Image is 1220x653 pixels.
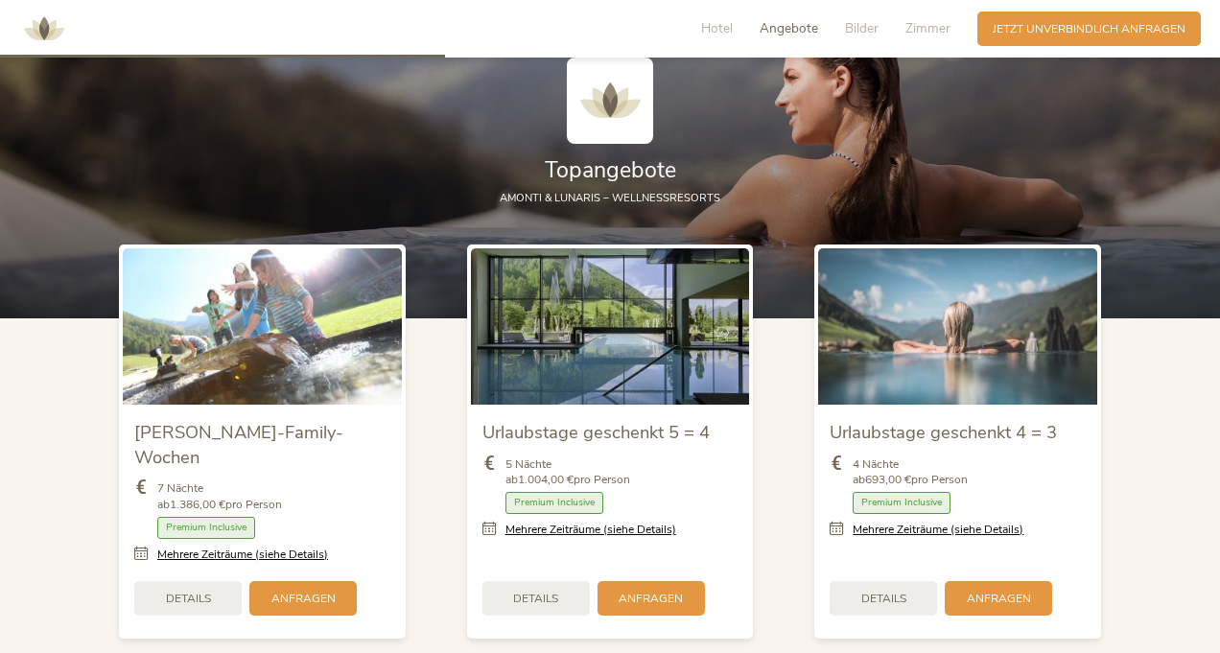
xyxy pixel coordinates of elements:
[15,23,73,34] a: AMONTI & LUNARIS Wellnessresort
[545,155,676,185] span: Topangebote
[818,248,1097,405] img: Urlaubstage geschenkt 4 = 3
[993,21,1185,37] span: Jetzt unverbindlich anfragen
[905,19,950,37] span: Zimmer
[967,591,1031,607] span: Anfragen
[853,492,950,514] span: Premium Inclusive
[619,591,683,607] span: Anfragen
[861,591,906,607] span: Details
[830,420,1057,444] span: Urlaubstage geschenkt 4 = 3
[471,248,750,405] img: Urlaubstage geschenkt 5 = 4
[157,480,282,513] span: 7 Nächte ab pro Person
[865,472,911,487] b: 693,00 €
[157,517,255,539] span: Premium Inclusive
[505,522,676,538] a: Mehrere Zeiträume (siehe Details)
[505,456,630,489] span: 5 Nächte ab pro Person
[853,456,968,489] span: 4 Nächte ab pro Person
[500,191,720,205] span: AMONTI & LUNARIS – Wellnessresorts
[853,522,1023,538] a: Mehrere Zeiträume (siehe Details)
[567,58,653,144] img: AMONTI & LUNARIS Wellnessresort
[482,420,710,444] span: Urlaubstage geschenkt 5 = 4
[134,420,343,469] span: [PERSON_NAME]-Family-Wochen
[157,547,328,563] a: Mehrere Zeiträume (siehe Details)
[518,472,574,487] b: 1.004,00 €
[701,19,733,37] span: Hotel
[166,591,211,607] span: Details
[845,19,879,37] span: Bilder
[513,591,558,607] span: Details
[271,591,336,607] span: Anfragen
[505,492,603,514] span: Premium Inclusive
[170,497,225,512] b: 1.386,00 €
[760,19,818,37] span: Angebote
[123,248,402,405] img: Sommer-Family-Wochen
